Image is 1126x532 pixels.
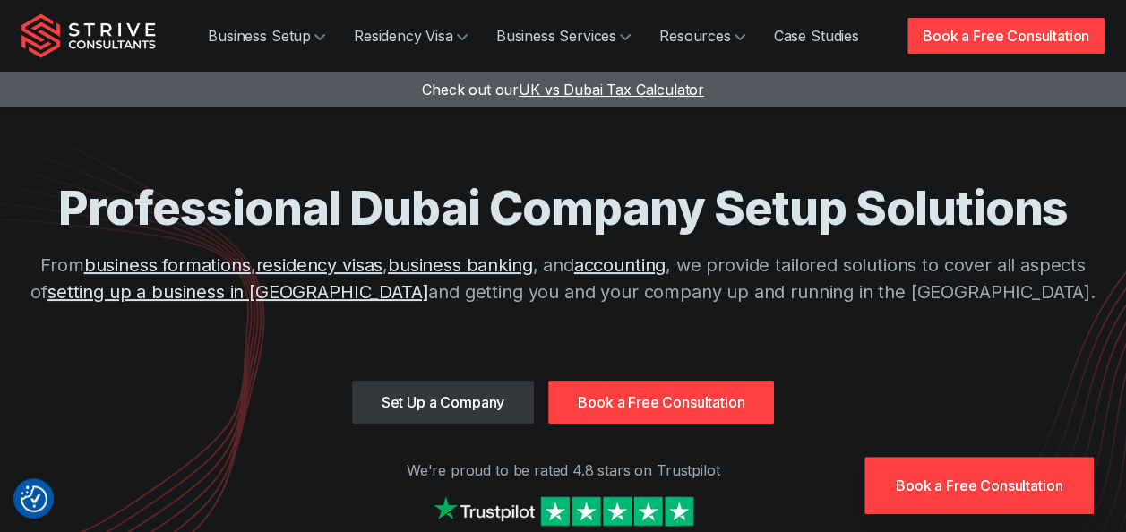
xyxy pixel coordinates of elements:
[429,492,698,530] img: Strive on Trustpilot
[519,81,704,99] span: UK vs Dubai Tax Calculator
[21,13,156,58] img: Strive Consultants
[193,18,340,54] a: Business Setup
[21,485,47,512] img: Revisit consent button
[645,18,760,54] a: Resources
[548,381,774,424] a: Book a Free Consultation
[340,18,482,54] a: Residency Visa
[21,459,1105,481] p: We're proud to be rated 4.8 stars on Trustpilot
[255,254,382,276] a: residency visas
[760,18,873,54] a: Case Studies
[388,254,532,276] a: business banking
[84,254,251,276] a: business formations
[21,252,1105,305] p: From , , , and , we provide tailored solutions to cover all aspects of and getting you and your c...
[422,81,704,99] a: Check out ourUK vs Dubai Tax Calculator
[352,381,534,424] a: Set Up a Company
[864,457,1094,514] a: Book a Free Consultation
[21,485,47,512] button: Consent Preferences
[482,18,645,54] a: Business Services
[574,254,666,276] a: accounting
[47,281,428,303] a: setting up a business in [GEOGRAPHIC_DATA]
[21,179,1105,237] h1: Professional Dubai Company Setup Solutions
[907,18,1105,54] a: Book a Free Consultation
